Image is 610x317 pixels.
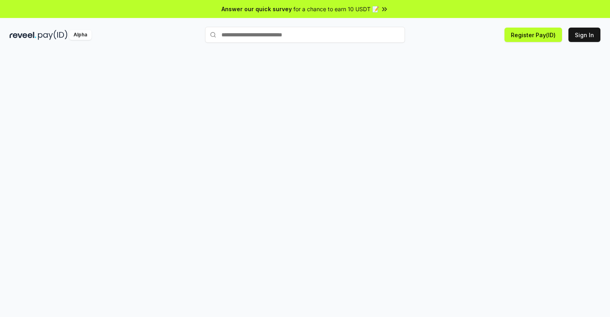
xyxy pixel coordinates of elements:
[221,5,292,13] span: Answer our quick survey
[10,30,36,40] img: reveel_dark
[504,28,562,42] button: Register Pay(ID)
[568,28,600,42] button: Sign In
[38,30,68,40] img: pay_id
[69,30,92,40] div: Alpha
[293,5,379,13] span: for a chance to earn 10 USDT 📝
